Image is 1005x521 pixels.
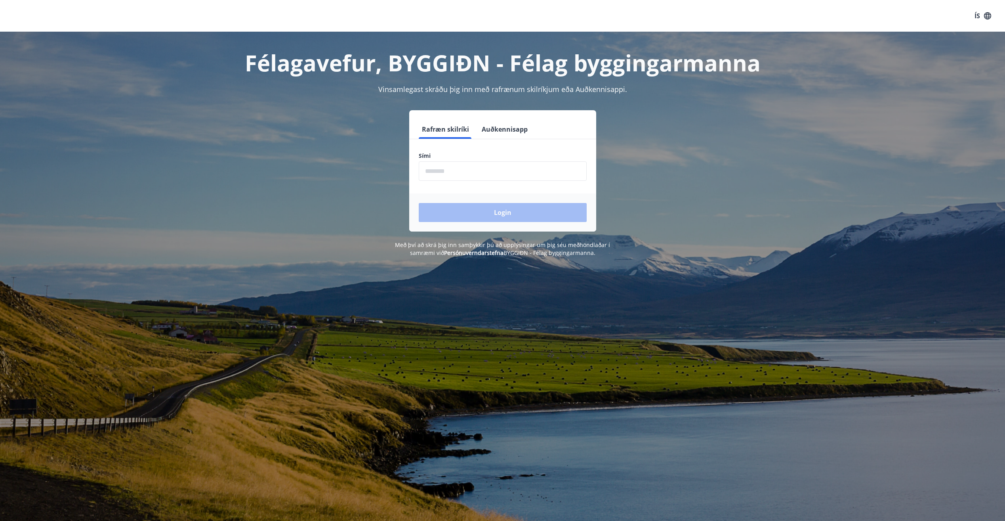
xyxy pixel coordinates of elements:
label: Sími [419,152,587,160]
button: Auðkennisapp [479,120,531,139]
button: ÍS [970,9,995,23]
span: Vinsamlegast skráðu þig inn með rafrænum skilríkjum eða Auðkennisappi. [378,84,627,94]
a: Persónuverndarstefna [444,249,503,257]
button: Rafræn skilríki [419,120,472,139]
h1: Félagavefur, BYGGIÐN - Félag byggingarmanna [227,48,778,78]
span: Með því að skrá þig inn samþykkir þú að upplýsingar um þig séu meðhöndlaðar í samræmi við BYGGIÐN... [395,241,610,257]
